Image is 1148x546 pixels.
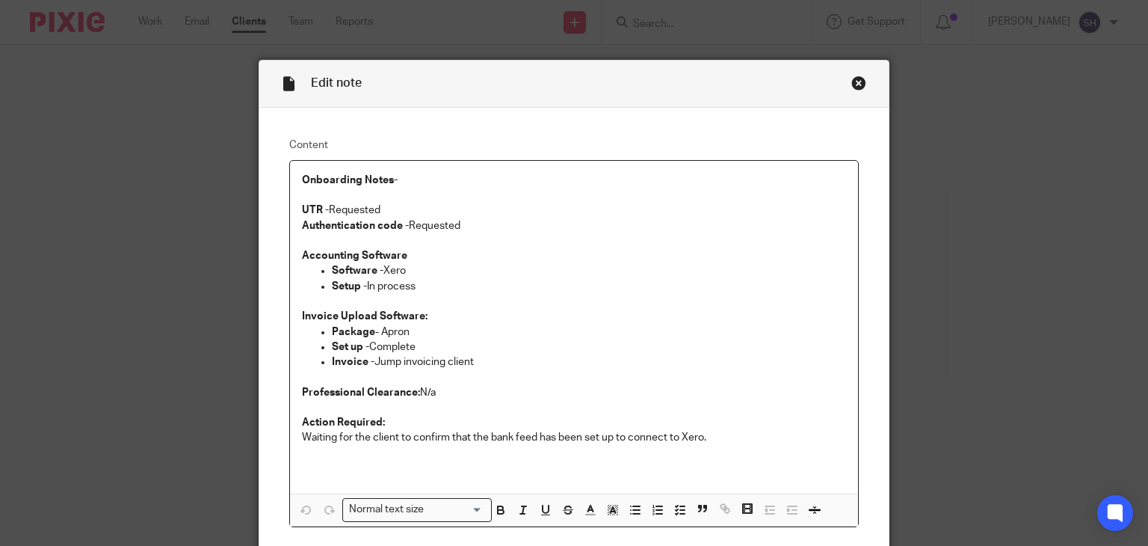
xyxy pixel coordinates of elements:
[311,77,362,89] span: Edit note
[289,138,860,153] label: Content
[332,357,374,367] strong: Invoice -
[302,311,428,322] strong: Invoice Upload Software:
[302,251,407,261] strong: Accounting Software
[302,218,847,233] p: Requested
[429,502,483,518] input: Search for option
[332,342,369,352] strong: Set up -
[302,385,847,400] p: N/a
[332,355,847,369] p: Jump invoicing client
[302,417,385,428] strong: Action Required:
[332,263,847,278] p: Xero
[302,205,329,215] strong: UTR -
[332,340,847,355] p: Complete
[332,266,383,276] strong: Software -
[332,279,847,294] p: In process
[302,430,847,445] p: Waiting for the client to confirm that the bank feed has been set up to connect to Xero.
[332,325,847,340] p: - Apron
[302,221,409,231] strong: Authentication code -
[302,203,847,218] p: Requested
[851,76,866,91] div: Close this dialog window
[302,387,420,398] strong: Professional Clearance:
[342,498,492,521] div: Search for option
[332,327,375,337] strong: Package
[302,175,398,185] strong: Onboarding Notes-
[332,281,367,292] strong: Setup -
[346,502,428,518] span: Normal text size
